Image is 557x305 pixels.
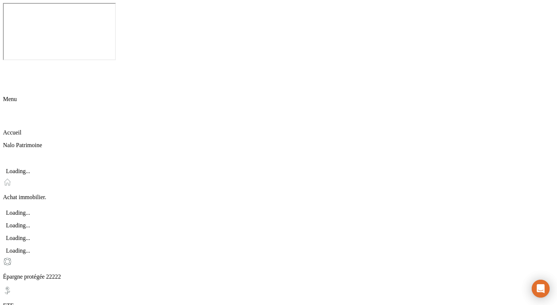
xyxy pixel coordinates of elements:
div: Épargne protégée 22222 [3,257,554,280]
span: Loading... [6,210,30,216]
p: Épargne protégée 22222 [3,273,554,280]
span: Loading... [6,235,30,241]
p: Nalo Patrimoine [3,142,554,149]
span: Loading... [6,168,30,174]
span: Loading... [6,247,30,254]
p: Accueil [3,129,554,136]
div: Achat immobilier. [3,178,554,201]
div: Accueil [3,113,554,136]
span: Menu [3,96,17,102]
div: Ouvrir le Messenger Intercom [532,280,550,298]
span: Loading... [6,222,30,228]
p: Achat immobilier. [3,194,554,201]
